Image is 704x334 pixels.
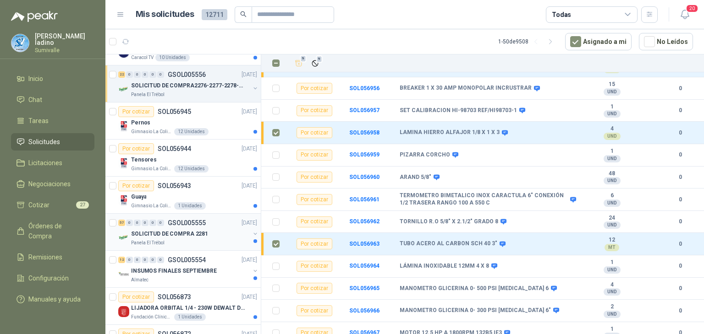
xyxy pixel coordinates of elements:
[580,170,643,178] b: 48
[105,288,261,325] a: Por cotizarSOL056873[DATE] Company LogoLIJADORA ORBITAL 1/4 - 230W DEWALT DWE6411-B3Fundación Clí...
[349,307,379,314] b: SOL056966
[604,221,621,229] div: UND
[349,151,379,158] a: SOL056959
[131,91,165,98] p: Panela El Trébol
[126,257,133,263] div: 0
[400,240,497,248] b: TUBO ACERO AL CARBON SCH 40 3"
[174,165,209,172] div: 12 Unidades
[349,85,379,92] a: SOL056956
[349,174,379,180] a: SOL056960
[552,10,571,20] div: Todas
[28,294,81,304] span: Manuales y ayuda
[349,107,379,113] a: SOL056957
[297,305,332,316] div: Por cotizar
[131,239,165,247] p: Panela El Trébol
[676,6,693,23] button: 20
[157,71,164,78] div: 0
[11,112,94,129] a: Tareas
[400,85,532,92] b: BREAKER 1 X 30 AMP MONOPOLAR INCRUSTRAR
[35,33,94,46] p: [PERSON_NAME] ladino
[297,216,332,227] div: Por cotizar
[28,74,43,84] span: Inicio
[400,285,549,292] b: MANOMETRO GLICERINA 0- 500 PSI [MEDICAL_DATA] 6
[400,218,498,226] b: TORNILLO R.O 5/8" X 2.1/2" GRADO 8
[604,155,621,162] div: UND
[667,129,693,137] b: 0
[149,257,156,263] div: 0
[580,259,643,266] b: 1
[297,172,332,183] div: Por cotizar
[580,81,643,88] b: 15
[667,195,693,204] b: 0
[297,105,332,116] div: Por cotizar
[11,291,94,308] a: Manuales y ayuda
[142,257,148,263] div: 0
[242,256,257,264] p: [DATE]
[565,33,632,50] button: Asignado a mi
[157,257,164,263] div: 0
[11,70,94,87] a: Inicio
[349,285,379,291] b: SOL056965
[316,55,323,63] span: 9
[580,103,643,111] b: 1
[28,273,69,283] span: Configuración
[242,219,257,227] p: [DATE]
[309,57,321,70] button: Ignorar
[667,151,693,159] b: 0
[400,151,450,159] b: PIZARRA CORCHO
[400,174,431,181] b: ARAND 5/8"
[118,217,259,247] a: 57 0 0 0 0 0 GSOL005555[DATE] Company LogoSOLICITUD DE COMPRA 2281Panela El Trébol
[580,303,643,311] b: 2
[667,173,693,182] b: 0
[149,71,156,78] div: 0
[667,284,693,293] b: 0
[118,232,129,243] img: Company Logo
[158,294,191,300] p: SOL056873
[349,196,379,203] b: SOL056961
[155,54,190,61] div: 10 Unidades
[134,220,141,226] div: 0
[131,119,150,127] p: Pernos
[158,108,191,115] p: SOL056945
[28,252,62,262] span: Remisiones
[639,33,693,50] button: No Leídos
[580,192,643,199] b: 6
[131,202,172,210] p: Gimnasio La Colina
[242,70,257,79] p: [DATE]
[11,196,94,214] a: Cotizar27
[349,241,379,247] b: SOL056963
[131,313,172,321] p: Fundación Clínica Shaio
[35,48,94,53] p: Sumivalle
[667,84,693,93] b: 0
[11,248,94,266] a: Remisiones
[134,257,141,263] div: 0
[202,9,227,20] span: 12711
[580,237,643,244] b: 12
[604,266,621,274] div: UND
[11,154,94,172] a: Licitaciones
[118,84,129,95] img: Company Logo
[604,110,621,118] div: UND
[157,220,164,226] div: 0
[168,71,206,78] p: GSOL005556
[580,125,643,133] b: 4
[126,71,133,78] div: 0
[604,88,621,96] div: UND
[131,267,217,275] p: INSUMOS FINALES SEPTIEMBRE
[297,150,332,161] div: Por cotizar
[174,128,209,135] div: 12 Unidades
[142,71,148,78] div: 0
[300,55,307,62] span: 9
[131,193,146,201] p: Guaya
[11,175,94,193] a: Negociaciones
[118,257,125,263] div: 12
[28,158,62,168] span: Licitaciones
[118,143,154,154] div: Por cotizar
[11,217,94,245] a: Órdenes de Compra
[400,129,500,136] b: LAMINA HIERRO ALFAJOR 1/8 X 1 X 3
[349,263,379,269] a: SOL056964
